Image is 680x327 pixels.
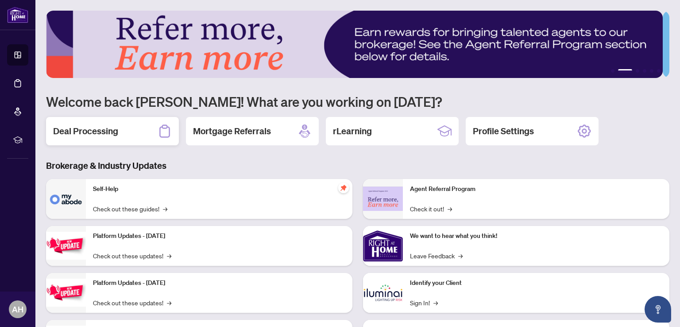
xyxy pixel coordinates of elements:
button: 6 [657,69,661,73]
img: Platform Updates - July 8, 2025 [46,279,86,307]
a: Check out these updates!→ [93,251,171,261]
a: Sign In!→ [410,298,438,308]
h3: Brokerage & Industry Updates [46,160,669,172]
h2: Deal Processing [53,125,118,137]
button: Open asap [645,296,671,323]
a: Check it out!→ [410,204,452,214]
button: 5 [650,69,653,73]
span: → [167,298,171,308]
span: → [163,204,167,214]
p: Agent Referral Program [410,184,662,194]
img: Self-Help [46,179,86,219]
h2: rLearning [333,125,372,137]
a: Check out these guides!→ [93,204,167,214]
img: Slide 1 [46,11,663,78]
img: Platform Updates - July 21, 2025 [46,232,86,260]
img: Agent Referral Program [363,187,403,211]
span: pushpin [338,183,349,193]
img: We want to hear what you think! [363,226,403,266]
a: Leave Feedback→ [410,251,463,261]
a: Check out these updates!→ [93,298,171,308]
p: Self-Help [93,184,345,194]
h1: Welcome back [PERSON_NAME]! What are you working on [DATE]? [46,93,669,110]
h2: Profile Settings [473,125,534,137]
h2: Mortgage Referrals [193,125,271,137]
button: 4 [643,69,646,73]
span: → [433,298,438,308]
button: 2 [618,69,632,73]
img: logo [7,7,28,23]
p: Platform Updates - [DATE] [93,231,345,241]
span: → [448,204,452,214]
button: 3 [636,69,639,73]
span: → [458,251,463,261]
p: Identify your Client [410,278,662,288]
p: We want to hear what you think! [410,231,662,241]
span: AH [12,303,23,315]
span: → [167,251,171,261]
button: 1 [611,69,614,73]
p: Platform Updates - [DATE] [93,278,345,288]
img: Identify your Client [363,273,403,313]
